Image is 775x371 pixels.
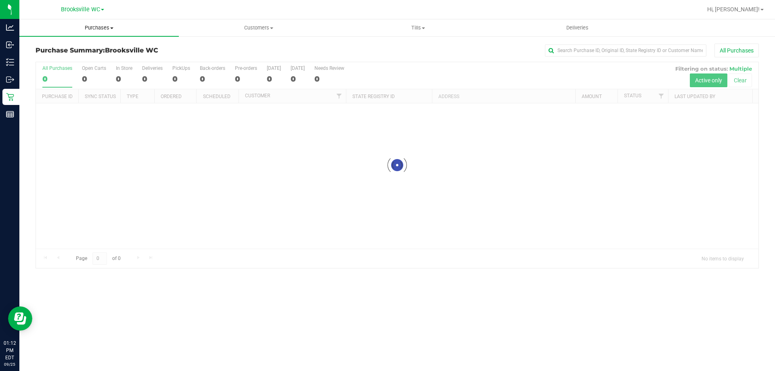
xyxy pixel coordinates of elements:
[4,340,16,361] p: 01:12 PM EDT
[6,23,14,31] inline-svg: Analytics
[105,46,158,54] span: Brooksville WC
[707,6,760,13] span: Hi, [PERSON_NAME]!
[555,24,599,31] span: Deliveries
[179,24,338,31] span: Customers
[545,44,706,57] input: Search Purchase ID, Original ID, State Registry ID or Customer Name...
[6,41,14,49] inline-svg: Inbound
[8,306,32,331] iframe: Resource center
[714,44,759,57] button: All Purchases
[6,110,14,118] inline-svg: Reports
[339,24,497,31] span: Tills
[6,58,14,66] inline-svg: Inventory
[6,93,14,101] inline-svg: Retail
[6,75,14,84] inline-svg: Outbound
[338,19,498,36] a: Tills
[36,47,276,54] h3: Purchase Summary:
[498,19,657,36] a: Deliveries
[19,19,179,36] a: Purchases
[61,6,100,13] span: Brooksville WC
[4,361,16,367] p: 09/25
[19,24,179,31] span: Purchases
[179,19,338,36] a: Customers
